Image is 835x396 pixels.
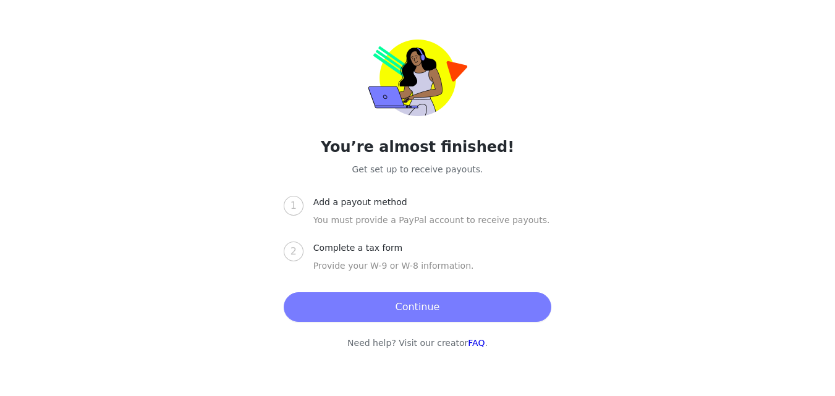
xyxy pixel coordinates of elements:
[313,242,412,255] div: Complete a tax form
[313,259,551,287] div: Provide your W-9 or W-8 information.
[217,136,619,158] h2: You’re almost finished!
[217,163,619,176] p: Get set up to receive payouts.
[290,200,297,211] span: 1
[284,292,551,322] button: Continue
[313,214,551,242] div: You must provide a PayPal account to receive payouts.
[217,337,619,350] p: Need help? Visit our creator .
[468,338,485,348] a: FAQ
[368,40,467,116] img: trolley-payout-onboarding.png
[290,245,297,257] span: 2
[313,196,417,209] div: Add a payout method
